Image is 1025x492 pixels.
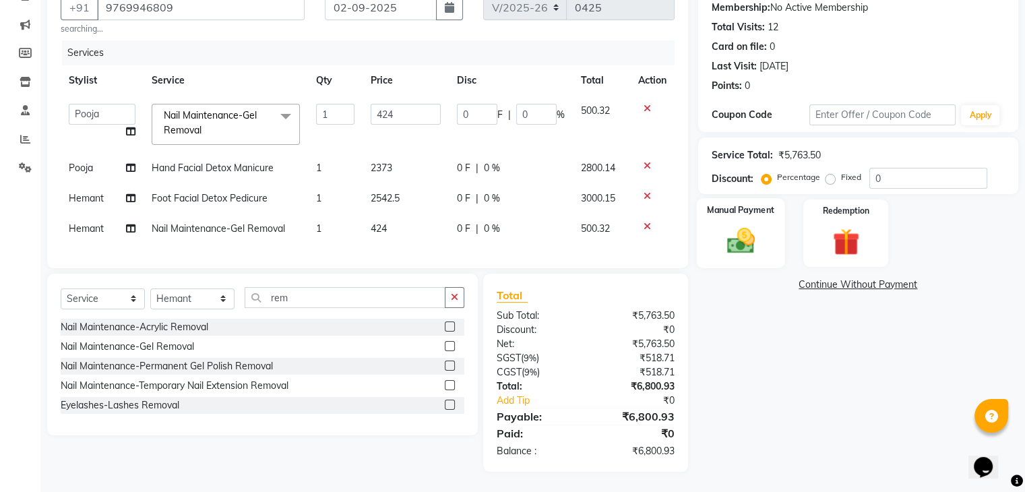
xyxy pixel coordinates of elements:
[201,124,208,136] a: x
[777,171,820,183] label: Percentage
[61,398,179,412] div: Eyelashes-Lashes Removal
[308,65,363,96] th: Qty
[586,425,685,441] div: ₹0
[712,1,1005,15] div: No Active Membership
[524,352,536,363] span: 9%
[371,162,392,174] span: 2373
[497,108,503,122] span: F
[487,425,586,441] div: Paid:
[476,161,478,175] span: |
[712,20,765,34] div: Total Visits:
[61,23,305,35] small: searching...
[809,104,956,125] input: Enter Offer / Coupon Code
[581,192,615,204] span: 3000.15
[770,40,775,54] div: 0
[144,65,308,96] th: Service
[69,162,93,174] span: Pooja
[61,340,194,354] div: Nail Maintenance-Gel Removal
[778,148,821,162] div: ₹5,763.50
[484,161,500,175] span: 0 %
[497,352,521,364] span: SGST
[449,65,573,96] th: Disc
[759,59,788,73] div: [DATE]
[712,79,742,93] div: Points:
[718,225,763,257] img: _cash.svg
[476,222,478,236] span: |
[487,309,586,323] div: Sub Total:
[457,191,470,206] span: 0 F
[371,222,387,235] span: 424
[573,65,630,96] th: Total
[152,192,268,204] span: Foot Facial Detox Pedicure
[586,379,685,394] div: ₹6,800.93
[487,365,586,379] div: ( )
[164,109,257,135] span: Nail Maintenance-Gel Removal
[524,367,537,377] span: 9%
[712,108,809,122] div: Coupon Code
[484,191,500,206] span: 0 %
[487,337,586,351] div: Net:
[586,323,685,337] div: ₹0
[316,222,321,235] span: 1
[508,108,511,122] span: |
[824,225,868,259] img: _gift.svg
[363,65,449,96] th: Price
[712,172,753,186] div: Discount:
[712,59,757,73] div: Last Visit:
[69,222,104,235] span: Hemant
[61,379,288,393] div: Nail Maintenance-Temporary Nail Extension Removal
[487,379,586,394] div: Total:
[768,20,778,34] div: 12
[476,191,478,206] span: |
[581,104,610,117] span: 500.32
[586,444,685,458] div: ₹6,800.93
[557,108,565,122] span: %
[712,40,767,54] div: Card on file:
[586,309,685,323] div: ₹5,763.50
[586,365,685,379] div: ₹518.71
[602,394,684,408] div: ₹0
[712,148,773,162] div: Service Total:
[968,438,1012,479] iframe: chat widget
[497,366,522,378] span: CGST
[316,162,321,174] span: 1
[487,394,602,408] a: Add Tip
[487,444,586,458] div: Balance :
[61,359,273,373] div: Nail Maintenance-Permanent Gel Polish Removal
[487,323,586,337] div: Discount:
[487,351,586,365] div: ( )
[497,288,528,303] span: Total
[61,65,144,96] th: Stylist
[701,278,1016,292] a: Continue Without Payment
[152,162,274,174] span: Hand Facial Detox Manicure
[586,337,685,351] div: ₹5,763.50
[823,205,869,217] label: Redemption
[371,192,400,204] span: 2542.5
[69,192,104,204] span: Hemant
[841,171,861,183] label: Fixed
[586,351,685,365] div: ₹518.71
[586,408,685,425] div: ₹6,800.93
[457,222,470,236] span: 0 F
[745,79,750,93] div: 0
[316,192,321,204] span: 1
[152,222,285,235] span: Nail Maintenance-Gel Removal
[630,65,675,96] th: Action
[712,1,770,15] div: Membership:
[581,222,610,235] span: 500.32
[961,105,999,125] button: Apply
[457,161,470,175] span: 0 F
[61,320,208,334] div: Nail Maintenance-Acrylic Removal
[484,222,500,236] span: 0 %
[581,162,615,174] span: 2800.14
[245,287,445,308] input: Search or Scan
[62,40,685,65] div: Services
[707,204,774,216] label: Manual Payment
[487,408,586,425] div: Payable:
